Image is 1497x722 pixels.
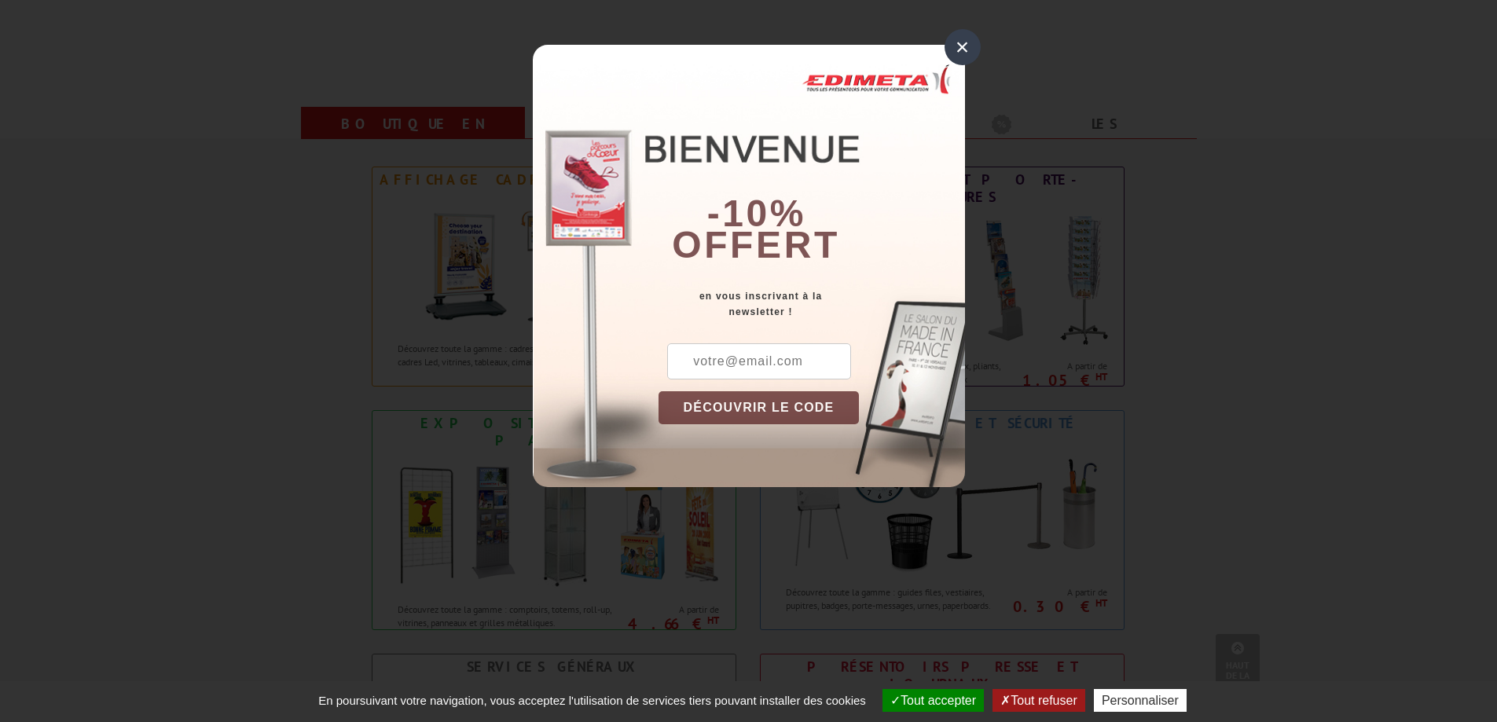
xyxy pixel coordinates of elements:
[659,391,860,424] button: DÉCOUVRIR LE CODE
[672,224,840,266] font: offert
[992,689,1084,712] button: Tout refuser
[659,288,965,320] div: en vous inscrivant à la newsletter !
[707,192,806,234] b: -10%
[945,29,981,65] div: ×
[882,689,984,712] button: Tout accepter
[310,694,874,707] span: En poursuivant votre navigation, vous acceptez l'utilisation de services tiers pouvant installer ...
[667,343,851,379] input: votre@email.com
[1094,689,1187,712] button: Personnaliser (fenêtre modale)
